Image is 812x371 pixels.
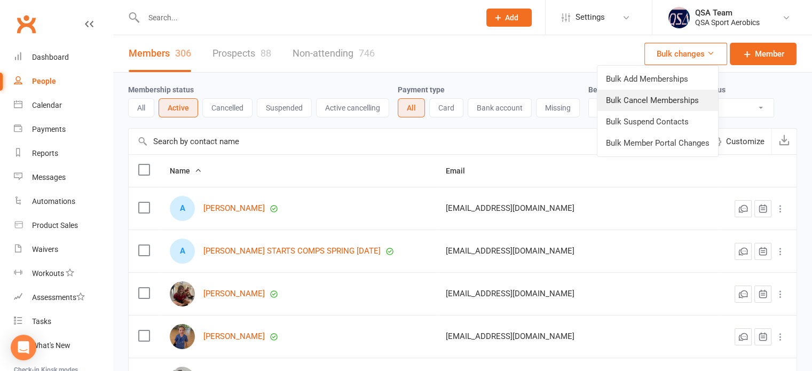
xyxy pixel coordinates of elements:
[359,48,375,59] div: 746
[398,85,445,94] label: Payment type
[597,111,718,132] a: Bulk Suspend Contacts
[32,197,75,206] div: Automations
[128,85,194,94] label: Membership status
[203,247,381,256] a: [PERSON_NAME] STARTS COMPS SPRING [DATE]
[486,9,532,27] button: Add
[203,332,265,341] a: [PERSON_NAME]
[257,98,312,117] button: Suspended
[429,98,463,117] button: Card
[14,141,113,165] a: Reports
[316,98,389,117] button: Active cancelling
[32,293,85,302] div: Assessments
[32,173,66,181] div: Messages
[446,241,574,261] span: [EMAIL_ADDRESS][DOMAIN_NAME]
[293,35,375,72] a: Non-attending746
[129,129,703,154] input: Search by contact name
[32,125,66,133] div: Payments
[446,164,477,177] button: Email
[446,198,574,218] span: [EMAIL_ADDRESS][DOMAIN_NAME]
[14,238,113,262] a: Waivers
[505,13,518,22] span: Add
[597,132,718,154] a: Bulk Member Portal Changes
[14,310,113,334] a: Tasks
[14,69,113,93] a: People
[170,239,195,264] div: Abigail
[128,98,154,117] button: All
[755,48,784,60] span: Member
[32,77,56,85] div: People
[14,165,113,190] a: Messages
[32,53,69,61] div: Dashboard
[170,196,195,221] div: Aaliyah
[14,334,113,358] a: What's New
[203,204,265,213] a: [PERSON_NAME]
[14,93,113,117] a: Calendar
[597,90,718,111] a: Bulk Cancel Memberships
[129,35,191,72] a: Members306
[170,281,195,306] img: Abigail
[170,167,202,175] span: Name
[398,98,425,117] button: All
[468,98,532,117] button: Bank account
[14,190,113,214] a: Automations
[446,326,574,346] span: [EMAIL_ADDRESS][DOMAIN_NAME]
[14,117,113,141] a: Payments
[32,245,58,254] div: Waivers
[13,11,40,37] a: Clubworx
[703,129,771,154] button: Customize
[576,5,605,29] span: Settings
[140,10,472,25] input: Search...
[446,167,477,175] span: Email
[32,269,64,278] div: Workouts
[588,85,661,94] label: Behind on payments?
[726,135,764,148] span: Customize
[14,286,113,310] a: Assessments
[32,341,70,350] div: What's New
[11,335,36,360] div: Open Intercom Messenger
[644,43,727,65] button: Bulk changes
[159,98,198,117] button: Active
[202,98,253,117] button: Cancelled
[32,221,78,230] div: Product Sales
[32,101,62,109] div: Calendar
[536,98,580,117] button: Missing
[695,18,760,27] div: QSA Sport Aerobics
[175,48,191,59] div: 306
[14,45,113,69] a: Dashboard
[261,48,271,59] div: 88
[446,283,574,304] span: [EMAIL_ADDRESS][DOMAIN_NAME]
[212,35,271,72] a: Prospects88
[32,149,58,157] div: Reports
[203,289,265,298] a: [PERSON_NAME]
[695,8,760,18] div: QSA Team
[668,7,690,28] img: thumb_image1645967867.png
[170,164,202,177] button: Name
[730,43,797,65] a: Member
[597,68,718,90] a: Bulk Add Memberships
[32,317,51,326] div: Tasks
[14,262,113,286] a: Workouts
[14,214,113,238] a: Product Sales
[170,324,195,349] img: Adeline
